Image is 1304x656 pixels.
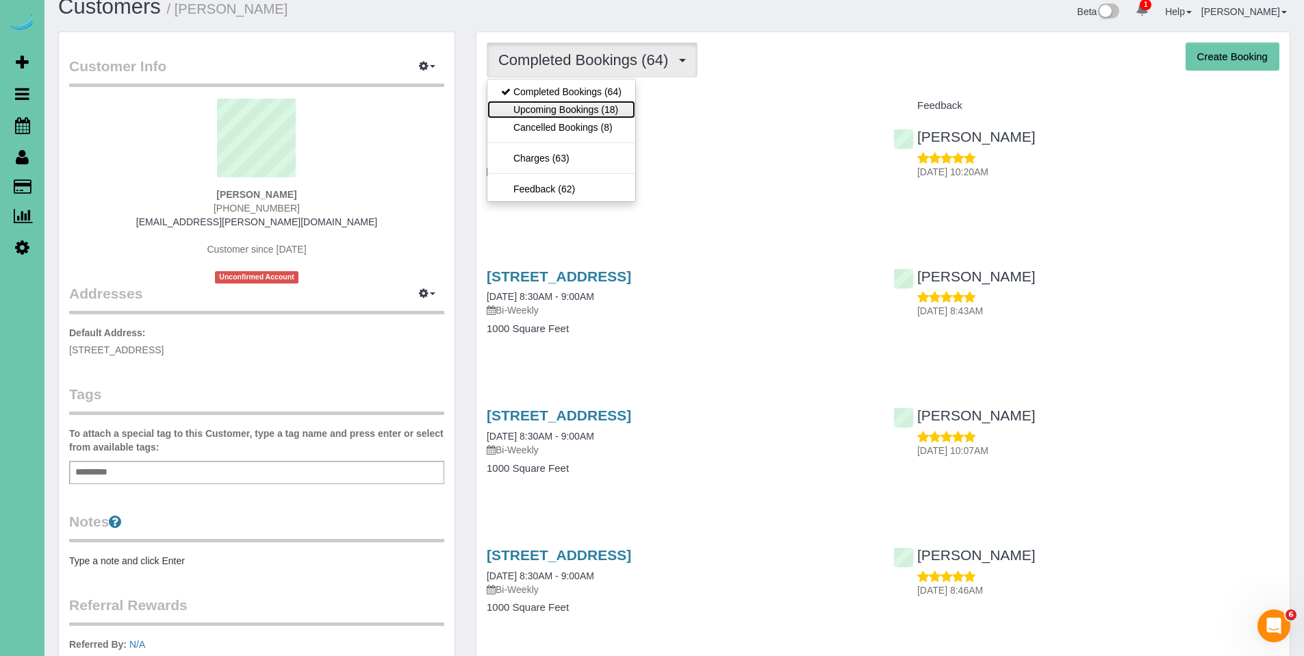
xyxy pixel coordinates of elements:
p: [DATE] 8:46AM [917,583,1279,597]
img: Automaid Logo [8,14,36,33]
a: N/A [129,639,145,650]
span: Completed Bookings (64) [498,51,675,68]
h4: 1000 Square Feet [487,602,873,614]
legend: Customer Info [69,56,444,87]
a: [PERSON_NAME] [893,129,1036,144]
p: Bi-Weekly [487,583,873,596]
h4: 1000 Square Feet [487,323,873,335]
pre: Type a note and click Enter [69,554,444,568]
legend: Tags [69,384,444,415]
p: Bi-Weekly [487,303,873,317]
legend: Referral Rewards [69,595,444,626]
a: Help [1165,6,1192,17]
img: New interface [1097,3,1119,21]
p: Bi-Weekly [487,443,873,457]
a: [STREET_ADDRESS] [487,268,631,284]
h4: Service [487,100,873,112]
a: Cancelled Bookings (8) [487,118,635,136]
span: Unconfirmed Account [215,271,298,283]
label: Referred By: [69,638,127,651]
label: To attach a special tag to this Customer, type a tag name and press enter or select from availabl... [69,427,444,454]
a: [EMAIL_ADDRESS][PERSON_NAME][DOMAIN_NAME] [136,216,377,227]
a: Completed Bookings (64) [487,83,635,101]
h4: 1000 Square Feet [487,463,873,475]
legend: Notes [69,512,444,542]
a: Upcoming Bookings (18) [487,101,635,118]
label: Default Address: [69,326,146,340]
strong: [PERSON_NAME] [216,189,296,200]
a: [PERSON_NAME] [893,407,1036,423]
span: [STREET_ADDRESS] [69,344,164,355]
a: [PERSON_NAME] [893,547,1036,563]
a: [PERSON_NAME] [893,268,1036,284]
a: [DATE] 8:30AM - 9:00AM [487,291,594,302]
p: [DATE] 10:07AM [917,444,1279,457]
span: [PHONE_NUMBER] [214,203,300,214]
p: [DATE] 8:43AM [917,304,1279,318]
span: 6 [1286,609,1296,620]
a: [STREET_ADDRESS] [487,547,631,563]
a: [PERSON_NAME] [1201,6,1287,17]
p: Bi-Weekly [487,164,873,178]
small: / [PERSON_NAME] [167,1,288,16]
h4: 1000 Square Feet [487,184,873,195]
p: [DATE] 10:20AM [917,165,1279,179]
h4: Feedback [893,100,1279,112]
a: Charges (63) [487,149,635,167]
a: Beta [1077,6,1120,17]
a: [DATE] 8:30AM - 9:00AM [487,570,594,581]
iframe: Intercom live chat [1257,609,1290,642]
button: Create Booking [1186,42,1279,71]
a: [DATE] 8:30AM - 9:00AM [487,431,594,442]
button: Completed Bookings (64) [487,42,698,77]
a: [STREET_ADDRESS] [487,407,631,423]
a: Feedback (62) [487,180,635,198]
span: Customer since [DATE] [207,244,306,255]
